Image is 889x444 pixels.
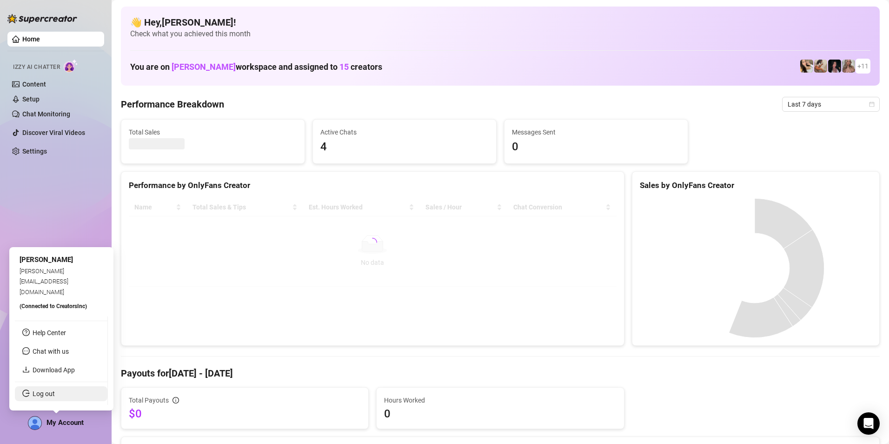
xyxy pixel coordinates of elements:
a: Discover Viral Videos [22,129,85,136]
span: 0 [384,406,616,421]
span: info-circle [172,397,179,404]
span: [PERSON_NAME][EMAIL_ADDRESS][DOMAIN_NAME] [20,268,68,296]
img: Kayla (@kaylathaylababy) [814,60,827,73]
img: ALV-UjXOn4RsLQXpKZloP83vtGLCHp8YP-_uTANj3iuxxRMGKHJSOkkFBq1o8kdHS5m-Yrq29-Sd8KPlddzjBCQwZIuR8yA2P... [28,417,41,430]
a: Help Center [33,329,66,336]
div: Open Intercom Messenger [857,412,880,435]
div: Sales by OnlyFans Creator [640,179,872,192]
a: Home [22,35,40,43]
span: [PERSON_NAME] [172,62,236,72]
h4: Payouts for [DATE] - [DATE] [121,367,880,380]
span: Messages Sent [512,127,680,137]
a: Settings [22,148,47,155]
div: Performance by OnlyFans Creator [129,179,617,192]
a: Download App [33,366,75,374]
span: [PERSON_NAME] [20,256,73,264]
span: Hours Worked [384,395,616,405]
a: Log out [33,390,55,397]
span: Total Sales [129,127,297,137]
span: $0 [129,406,361,421]
span: + 11 [857,61,869,71]
span: My Account [46,418,84,427]
h4: 👋 Hey, [PERSON_NAME] ! [130,16,870,29]
span: Chat with us [33,348,69,355]
span: Total Payouts [129,395,169,405]
span: Izzy AI Chatter [13,63,60,72]
span: 4 [320,138,489,156]
img: Avry (@avryjennerfree) [800,60,813,73]
span: Check what you achieved this month [130,29,870,39]
span: Last 7 days [788,97,874,111]
a: Setup [22,95,40,103]
a: Content [22,81,46,88]
a: Chat Monitoring [22,110,70,118]
span: message [22,347,30,355]
img: Kenzie (@dmaxkenz) [842,60,855,73]
h1: You are on workspace and assigned to creators [130,62,382,72]
span: calendar [869,101,875,107]
span: Active Chats [320,127,489,137]
span: (Connected to CreatorsInc ) [20,303,87,309]
h4: Performance Breakdown [121,98,224,111]
span: 15 [339,62,349,72]
img: logo-BBDzfeDw.svg [7,14,77,23]
span: loading [367,237,378,248]
img: AI Chatter [64,59,78,73]
li: Log out [15,386,107,401]
img: Baby (@babyyyybellaa) [828,60,841,73]
span: 0 [512,138,680,156]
